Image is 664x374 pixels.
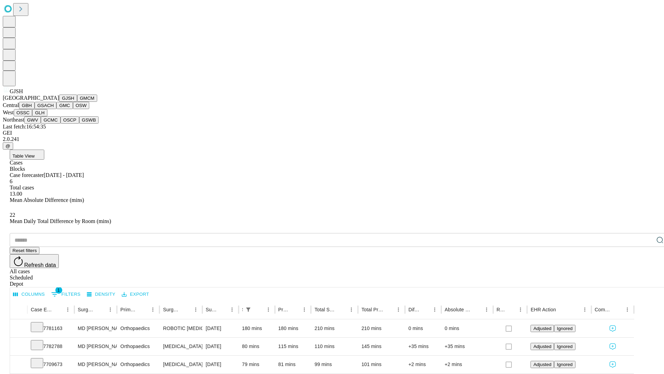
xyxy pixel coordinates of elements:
[533,326,551,331] span: Adjusted
[361,307,383,312] div: Total Predicted Duration
[314,320,354,337] div: 210 mins
[61,116,79,124] button: OSCP
[506,305,516,314] button: Sort
[191,305,201,314] button: Menu
[14,109,33,116] button: OSSC
[347,305,356,314] button: Menu
[445,320,490,337] div: 0 mins
[78,307,95,312] div: Surgeon Name
[206,307,217,312] div: Surgery Date
[243,305,253,314] button: Show filters
[163,338,199,355] div: [MEDICAL_DATA] [MEDICAL_DATA]
[10,150,44,160] button: Table View
[3,95,59,101] span: [GEOGRAPHIC_DATA]
[163,307,180,312] div: Surgery Name
[595,307,612,312] div: Comments
[44,172,84,178] span: [DATE] - [DATE]
[120,289,151,300] button: Export
[120,320,156,337] div: Orthopaedics
[361,356,402,373] div: 101 mins
[3,130,661,136] div: GEI
[290,305,299,314] button: Sort
[31,356,71,373] div: 7709673
[35,102,56,109] button: GSACH
[445,338,490,355] div: +35 mins
[77,95,97,102] button: GMCM
[314,338,354,355] div: 110 mins
[138,305,148,314] button: Sort
[206,320,235,337] div: [DATE]
[408,356,438,373] div: +2 mins
[3,102,19,108] span: Central
[24,262,56,268] span: Refresh data
[78,338,113,355] div: MD [PERSON_NAME] [PERSON_NAME] Md
[361,320,402,337] div: 210 mins
[557,305,566,314] button: Sort
[10,191,22,197] span: 13.00
[49,289,82,300] button: Show filters
[531,325,554,332] button: Adjusted
[531,307,556,312] div: EHR Action
[10,254,59,268] button: Refresh data
[278,338,308,355] div: 115 mins
[85,289,117,300] button: Density
[254,305,264,314] button: Sort
[3,124,46,130] span: Last fetch: 16:54:35
[394,305,403,314] button: Menu
[24,116,41,124] button: GWV
[96,305,105,314] button: Sort
[314,356,354,373] div: 99 mins
[10,247,39,254] button: Reset filters
[3,136,661,142] div: 2.0.241
[13,323,24,335] button: Expand
[73,102,90,109] button: OSW
[278,320,308,337] div: 180 mins
[31,338,71,355] div: 7782788
[79,116,99,124] button: GSWB
[445,356,490,373] div: +2 mins
[148,305,158,314] button: Menu
[531,343,554,350] button: Adjusted
[10,218,111,224] span: Mean Daily Total Difference by Room (mins)
[384,305,394,314] button: Sort
[516,305,525,314] button: Menu
[13,341,24,353] button: Expand
[314,307,336,312] div: Total Scheduled Duration
[12,248,37,253] span: Reset filters
[3,109,14,115] span: West
[278,307,289,312] div: Predicted In Room Duration
[120,338,156,355] div: Orthopaedics
[242,356,271,373] div: 79 mins
[243,305,253,314] div: 1 active filter
[430,305,440,314] button: Menu
[242,338,271,355] div: 80 mins
[10,178,12,184] span: 6
[242,307,243,312] div: Scheduled In Room Duration
[227,305,237,314] button: Menu
[472,305,482,314] button: Sort
[6,143,10,149] span: @
[278,356,308,373] div: 81 mins
[361,338,402,355] div: 145 mins
[59,95,77,102] button: GJSH
[56,102,73,109] button: GMC
[557,344,572,349] span: Ignored
[206,356,235,373] div: [DATE]
[163,356,199,373] div: [MEDICAL_DATA] WITH [MEDICAL_DATA] REPAIR
[218,305,227,314] button: Sort
[10,212,15,218] span: 22
[31,320,71,337] div: 7781163
[10,88,23,94] span: GJSH
[622,305,632,314] button: Menu
[533,344,551,349] span: Adjusted
[120,307,138,312] div: Primary Service
[13,359,24,371] button: Expand
[19,102,35,109] button: GBH
[554,361,575,368] button: Ignored
[408,320,438,337] div: 0 mins
[408,338,438,355] div: +35 mins
[557,326,572,331] span: Ignored
[3,117,24,123] span: Northeast
[264,305,273,314] button: Menu
[533,362,551,367] span: Adjusted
